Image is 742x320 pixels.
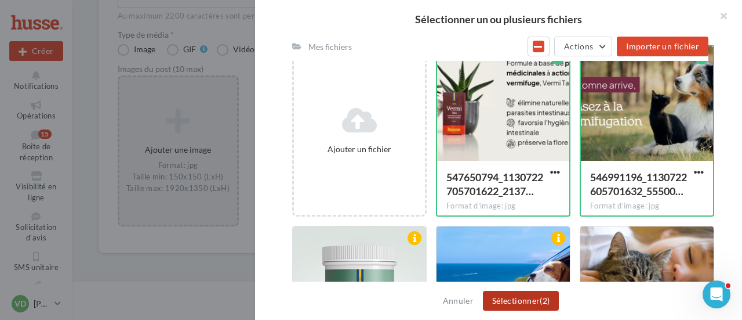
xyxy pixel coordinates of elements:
span: 547650794_1130722705701622_2137900356610992799_n [446,171,543,197]
button: Sélectionner(2) [483,291,559,311]
span: (2) [540,296,550,305]
div: Format d'image: jpg [446,201,560,211]
button: Annuler [438,294,478,308]
div: Ajouter un fichier [299,143,420,155]
span: 546991196_1130722605701632_555003270750617918_n [590,171,687,197]
button: Actions [554,37,612,56]
span: Importer un fichier [626,41,699,51]
div: Format d'image: jpg [590,201,704,211]
div: Mes fichiers [308,41,352,53]
span: Actions [564,41,593,51]
button: Importer un fichier [617,37,708,56]
h2: Sélectionner un ou plusieurs fichiers [274,14,723,24]
iframe: Intercom live chat [703,281,730,308]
